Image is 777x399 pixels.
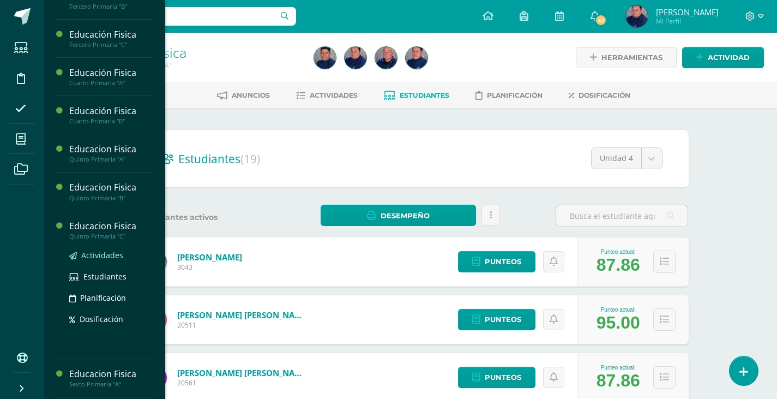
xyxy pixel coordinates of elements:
a: Punteos [458,367,535,388]
a: Desempeño [321,205,476,226]
h1: Educación Física [85,45,301,60]
div: Cuarto Primaria "B" [69,117,152,125]
div: Punteo actual: [597,249,640,255]
span: Anuncios [232,91,270,99]
span: 3043 [177,263,242,272]
a: Educacion FisicaQuinto Primaria "C" [69,220,152,240]
span: Planificación [80,293,126,303]
span: Estudiantes [178,151,260,166]
div: Sexto Primaria "A" [69,380,152,388]
span: Punteos [485,252,521,272]
a: [PERSON_NAME] [PERSON_NAME] [177,367,308,378]
span: Planificación [487,91,543,99]
div: Punteo actual: [597,307,640,313]
span: Dosificación [80,314,123,324]
div: Educacion Fisica [69,181,152,194]
span: Actividad [708,47,750,68]
div: Quinto Primaria "B" [69,194,152,202]
img: 525c8a1cebf53947ed4c1d328e227f29.png [314,47,336,69]
span: Punteos [485,367,521,388]
span: 41 [595,14,607,26]
span: Dosificación [579,91,630,99]
div: Educacion Fisica [69,143,152,156]
div: 95.00 [597,313,640,333]
a: Actividades [69,249,152,261]
div: Quinto Primaria "C" [69,233,152,240]
div: Educación Fisica [69,28,152,41]
img: ce600a27a9bd3a5bb764cf9e59a5973c.png [626,5,648,27]
a: Herramientas [576,47,677,68]
span: Estudiantes [400,91,449,99]
span: Actividades [81,250,123,260]
a: Planificación [475,87,543,104]
a: Planificación [69,291,152,304]
a: Actividad [682,47,764,68]
span: Herramientas [601,47,662,68]
span: 20511 [177,320,308,330]
a: [PERSON_NAME] [177,252,242,263]
a: Educacion FisicaQuinto Primaria "A" [69,143,152,163]
a: Educación FisicaCuarto Primaria "B" [69,105,152,125]
div: Quinto Primaria "A" [69,156,152,163]
div: Educacion Fisica [69,368,152,380]
a: Anuncios [217,87,270,104]
input: Busca un usuario... [51,7,296,26]
span: Punteos [485,309,521,330]
div: Tercero Primaria "C" [69,41,152,49]
div: Educacion Fisica [69,220,152,233]
div: Punteo actual: [597,365,640,371]
img: 37cea8b1c8c5f1914d6d055b3bfd190f.png [406,47,427,69]
a: Educación FisicaCuarto Primaria "A" [69,67,152,87]
a: Estudiantes [69,270,152,283]
a: Educacion FisicaQuinto Primaria "B" [69,181,152,201]
label: Estudiantes activos [132,212,265,223]
div: 87.86 [597,255,640,275]
div: Cuarto Primaria "A" [69,79,152,87]
a: Unidad 4 [592,148,662,169]
a: Dosificación [69,313,152,325]
a: Punteos [458,251,535,272]
span: Estudiantes [83,271,127,282]
span: Mi Perfil [656,16,719,26]
a: Punteos [458,309,535,330]
span: Unidad 4 [600,148,633,169]
div: Educación Fisica [69,67,152,79]
a: Estudiantes [384,87,449,104]
span: 20561 [177,378,308,388]
div: 87.86 [597,371,640,391]
a: Dosificación [569,87,630,104]
div: Educación Fisica [69,105,152,117]
span: Actividades [310,91,358,99]
img: ce600a27a9bd3a5bb764cf9e59a5973c.png [345,47,366,69]
span: Desempeño [381,206,430,226]
span: [PERSON_NAME] [656,7,719,17]
img: 5300cef466ecbb4fd513dec8d12c4b23.png [375,47,397,69]
a: [PERSON_NAME] [PERSON_NAME] [177,309,308,320]
a: Educacion FisicaSexto Primaria "A" [69,368,152,388]
div: Tercero Primaria "B" [69,3,152,10]
input: Busca el estudiante aquí... [556,205,688,227]
div: III Curso Secundaria 'A' [85,60,301,70]
a: Actividades [296,87,358,104]
a: Educación FisicaTercero Primaria "C" [69,28,152,49]
span: (19) [240,151,260,166]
